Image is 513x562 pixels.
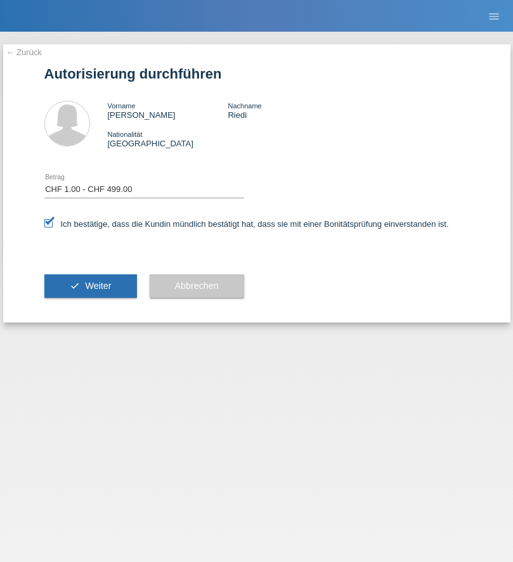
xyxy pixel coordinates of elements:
span: Weiter [85,281,111,291]
div: [PERSON_NAME] [108,101,228,120]
span: Nationalität [108,131,143,138]
i: check [70,281,80,291]
span: Nachname [228,102,261,110]
button: Abbrechen [150,274,244,298]
label: Ich bestätige, dass die Kundin mündlich bestätigt hat, dass sie mit einer Bonitätsprüfung einvers... [44,219,449,229]
div: [GEOGRAPHIC_DATA] [108,129,228,148]
div: Riedi [228,101,348,120]
i: menu [488,10,500,23]
h1: Autorisierung durchführen [44,66,469,82]
button: check Weiter [44,274,137,298]
span: Vorname [108,102,136,110]
span: Abbrechen [175,281,219,291]
a: menu [481,12,507,20]
a: ← Zurück [6,48,42,57]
